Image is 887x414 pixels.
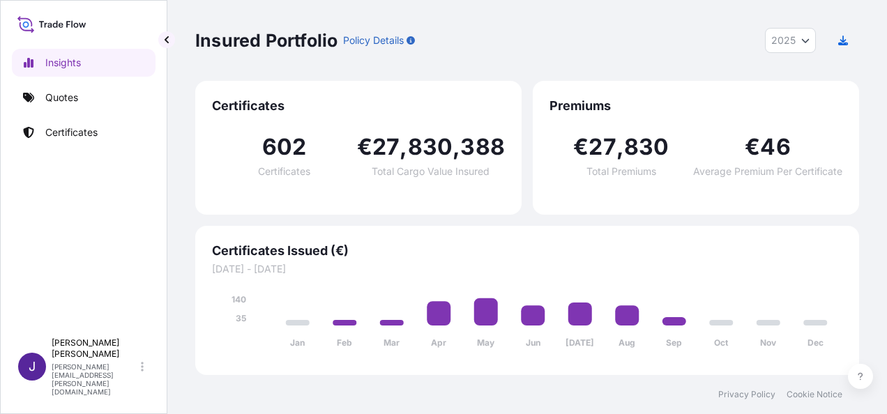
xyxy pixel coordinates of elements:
[787,389,842,400] a: Cookie Notice
[549,98,842,114] span: Premiums
[760,337,777,348] tspan: Nov
[357,136,372,158] span: €
[431,337,446,348] tspan: Apr
[693,167,842,176] span: Average Premium Per Certificate
[212,262,842,276] span: [DATE] - [DATE]
[745,136,760,158] span: €
[384,337,400,348] tspan: Mar
[714,337,729,348] tspan: Oct
[52,337,138,360] p: [PERSON_NAME] [PERSON_NAME]
[372,136,400,158] span: 27
[453,136,460,158] span: ,
[619,337,635,348] tspan: Aug
[232,294,246,305] tspan: 140
[290,337,305,348] tspan: Jan
[566,337,594,348] tspan: [DATE]
[45,125,98,139] p: Certificates
[258,167,310,176] span: Certificates
[212,98,505,114] span: Certificates
[526,337,540,348] tspan: Jun
[12,84,156,112] a: Quotes
[666,337,682,348] tspan: Sep
[45,91,78,105] p: Quotes
[400,136,407,158] span: ,
[236,313,246,323] tspan: 35
[460,136,505,158] span: 388
[337,337,352,348] tspan: Feb
[12,118,156,146] a: Certificates
[372,167,490,176] span: Total Cargo Value Insured
[586,167,656,176] span: Total Premiums
[573,136,589,158] span: €
[760,136,790,158] span: 46
[624,136,669,158] span: 830
[808,337,824,348] tspan: Dec
[771,33,796,47] span: 2025
[477,337,495,348] tspan: May
[195,29,338,52] p: Insured Portfolio
[589,136,616,158] span: 27
[343,33,404,47] p: Policy Details
[12,49,156,77] a: Insights
[765,28,816,53] button: Year Selector
[52,362,138,396] p: [PERSON_NAME][EMAIL_ADDRESS][PERSON_NAME][DOMAIN_NAME]
[45,56,81,70] p: Insights
[718,389,775,400] a: Privacy Policy
[408,136,453,158] span: 830
[212,243,842,259] span: Certificates Issued (€)
[262,136,307,158] span: 602
[29,360,36,374] span: J
[616,136,624,158] span: ,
